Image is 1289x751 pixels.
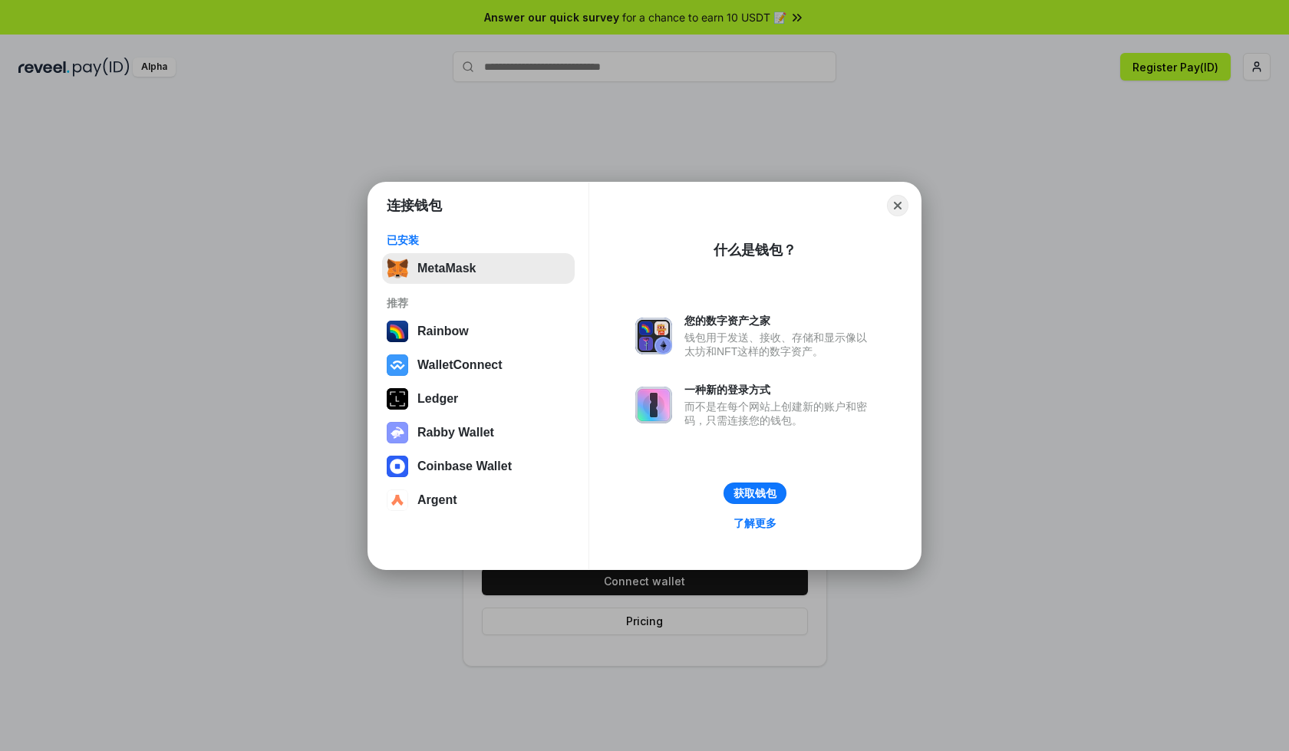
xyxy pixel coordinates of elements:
[724,483,786,504] button: 获取钱包
[382,316,575,347] button: Rainbow
[734,516,776,530] div: 了解更多
[635,387,672,423] img: svg+xml,%3Csvg%20xmlns%3D%22http%3A%2F%2Fwww.w3.org%2F2000%2Fsvg%22%20fill%3D%22none%22%20viewBox...
[387,258,408,279] img: svg+xml,%3Csvg%20fill%3D%22none%22%20height%3D%2233%22%20viewBox%3D%220%200%2035%2033%22%20width%...
[417,324,469,338] div: Rainbow
[387,422,408,443] img: svg+xml,%3Csvg%20xmlns%3D%22http%3A%2F%2Fwww.w3.org%2F2000%2Fsvg%22%20fill%3D%22none%22%20viewBox...
[724,513,786,533] a: 了解更多
[387,354,408,376] img: svg+xml,%3Csvg%20width%3D%2228%22%20height%3D%2228%22%20viewBox%3D%220%200%2028%2028%22%20fill%3D...
[382,253,575,284] button: MetaMask
[417,262,476,275] div: MetaMask
[684,383,875,397] div: 一种新的登录方式
[684,400,875,427] div: 而不是在每个网站上创建新的账户和密码，只需连接您的钱包。
[417,493,457,507] div: Argent
[635,318,672,354] img: svg+xml,%3Csvg%20xmlns%3D%22http%3A%2F%2Fwww.w3.org%2F2000%2Fsvg%22%20fill%3D%22none%22%20viewBox...
[684,331,875,358] div: 钱包用于发送、接收、存储和显示像以太坊和NFT这样的数字资产。
[387,489,408,511] img: svg+xml,%3Csvg%20width%3D%2228%22%20height%3D%2228%22%20viewBox%3D%220%200%2028%2028%22%20fill%3D...
[887,195,908,216] button: Close
[387,196,442,215] h1: 连接钱包
[382,384,575,414] button: Ledger
[417,358,503,372] div: WalletConnect
[382,451,575,482] button: Coinbase Wallet
[382,417,575,448] button: Rabby Wallet
[417,426,494,440] div: Rabby Wallet
[714,241,796,259] div: 什么是钱包？
[387,321,408,342] img: svg+xml,%3Csvg%20width%3D%22120%22%20height%3D%22120%22%20viewBox%3D%220%200%20120%20120%22%20fil...
[387,388,408,410] img: svg+xml,%3Csvg%20xmlns%3D%22http%3A%2F%2Fwww.w3.org%2F2000%2Fsvg%22%20width%3D%2228%22%20height%3...
[387,233,570,247] div: 已安装
[417,392,458,406] div: Ledger
[734,486,776,500] div: 获取钱包
[684,314,875,328] div: 您的数字资产之家
[387,296,570,310] div: 推荐
[417,459,512,473] div: Coinbase Wallet
[382,350,575,380] button: WalletConnect
[387,456,408,477] img: svg+xml,%3Csvg%20width%3D%2228%22%20height%3D%2228%22%20viewBox%3D%220%200%2028%2028%22%20fill%3D...
[382,485,575,515] button: Argent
